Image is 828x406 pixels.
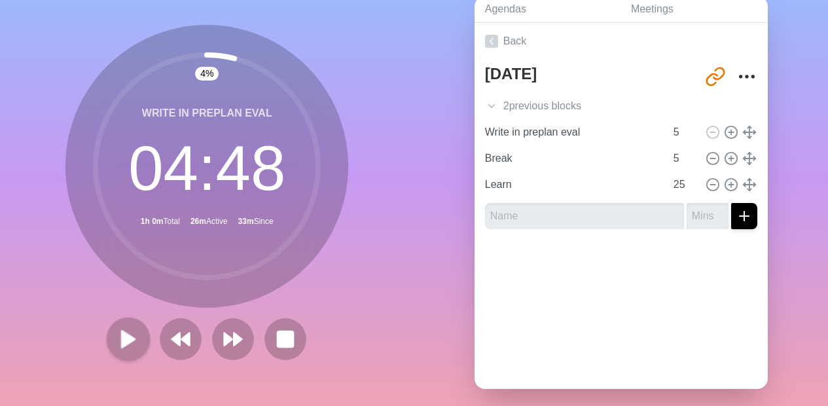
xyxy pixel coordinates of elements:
button: More [734,64,760,90]
span: s [576,98,581,114]
input: Mins [668,119,700,145]
input: Name [480,172,666,198]
div: 2 previous block [475,93,768,119]
input: Name [485,203,684,229]
button: Share link [702,64,729,90]
input: Mins [687,203,729,229]
input: Name [480,145,666,172]
input: Name [480,119,666,145]
input: Mins [668,145,700,172]
input: Mins [668,172,700,198]
a: Back [475,23,768,60]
